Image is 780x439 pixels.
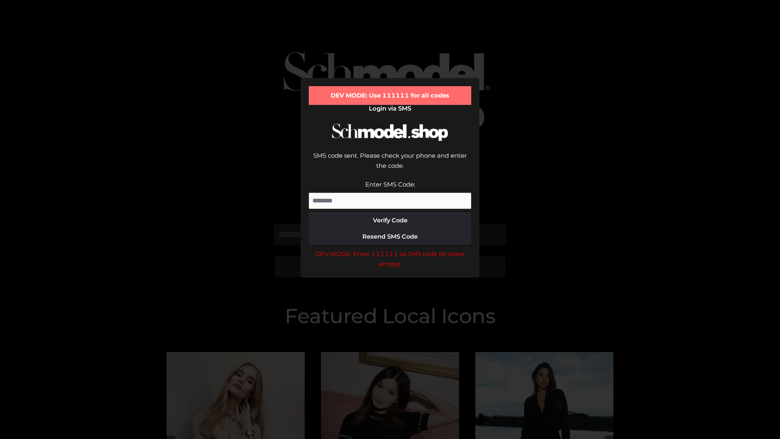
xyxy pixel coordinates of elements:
[309,105,471,112] h2: Login via SMS
[309,249,471,269] div: DEV MODE: Enter 111111 as SMS code (or leave empty).
[309,228,471,245] button: Resend SMS Code
[309,86,471,105] div: DEV MODE: Use 111111 for all codes
[309,150,471,179] div: SMS code sent. Please check your phone and enter the code.
[365,180,415,188] label: Enter SMS Code:
[329,116,451,148] img: Schmodel Logo
[309,212,471,228] button: Verify Code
